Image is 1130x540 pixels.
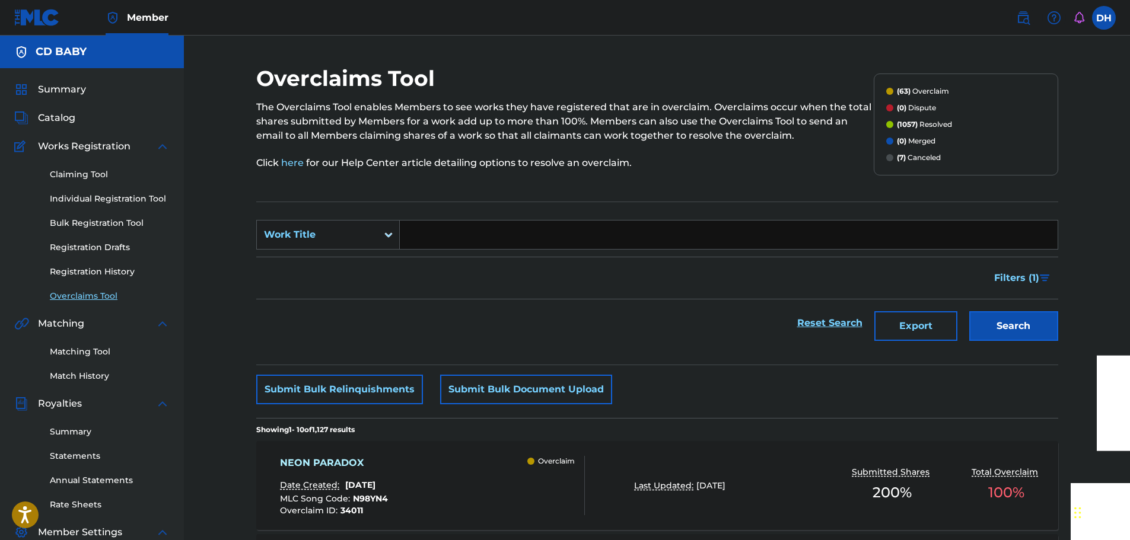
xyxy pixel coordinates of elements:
[38,139,130,154] span: Works Registration
[897,152,941,163] p: Canceled
[634,480,696,492] p: Last Updated:
[155,397,170,411] img: expand
[256,100,874,143] p: The Overclaims Tool enables Members to see works they have registered that are in overclaim. Over...
[280,505,340,516] span: Overclaim ID :
[256,424,355,435] p: Showing 1 - 10 of 1,127 results
[345,480,375,490] span: [DATE]
[38,397,82,411] span: Royalties
[14,317,29,331] img: Matching
[38,525,122,539] span: Member Settings
[106,11,120,25] img: Top Rightsholder
[14,45,28,59] img: Accounts
[256,220,1058,347] form: Search Form
[897,87,911,95] span: (63)
[264,228,371,242] div: Work Title
[988,482,1024,503] span: 100 %
[1042,6,1066,30] div: Help
[256,375,423,404] button: Submit Bulk Relinquishments
[50,426,170,438] a: Summary
[897,120,918,129] span: (1057)
[280,493,353,504] span: MLC Song Code :
[155,139,170,154] img: expand
[1011,6,1035,30] a: Public Search
[14,139,30,154] img: Works Registration
[897,86,949,97] p: Overclaim
[14,9,60,26] img: MLC Logo
[155,525,170,539] img: expand
[897,136,906,145] span: (0)
[969,311,1058,341] button: Search
[50,346,170,358] a: Matching Tool
[340,505,363,516] span: 34011
[1071,483,1130,540] iframe: Chat Widget
[1040,274,1050,282] img: filter
[38,82,86,97] span: Summary
[127,11,168,24] span: Member
[50,499,170,511] a: Rate Sheets
[987,263,1058,293] button: Filters (1)
[1047,11,1061,25] img: help
[1092,6,1116,30] div: User Menu
[897,103,906,112] span: (0)
[897,103,936,113] p: Dispute
[994,271,1039,285] span: Filters ( 1 )
[14,397,28,411] img: Royalties
[36,45,87,59] h5: CD BABY
[14,111,75,125] a: CatalogCatalog
[873,482,912,503] span: 200 %
[50,241,170,254] a: Registration Drafts
[14,82,28,97] img: Summary
[1016,11,1030,25] img: search
[280,456,388,470] div: NEON PARADOX
[1073,12,1085,24] div: Notifications
[280,479,342,491] p: Date Created:
[50,266,170,278] a: Registration History
[38,317,84,331] span: Matching
[791,310,868,336] a: Reset Search
[1074,495,1081,531] div: Drag
[538,456,575,466] p: Overclaim
[256,156,874,170] p: Click for our Help Center article detailing options to resolve an overclaim.
[852,466,932,478] p: Submitted Shares
[14,111,28,125] img: Catalog
[440,375,612,404] button: Submit Bulk Document Upload
[50,217,170,229] a: Bulk Registration Tool
[38,111,75,125] span: Catalog
[155,317,170,331] img: expand
[281,157,306,168] a: here
[256,441,1058,530] a: NEON PARADOXDate Created:[DATE]MLC Song Code:N98YN4Overclaim ID:34011 OverclaimLast Updated:[DATE...
[50,450,170,462] a: Statements
[1097,355,1130,450] iframe: Resource Center
[50,193,170,205] a: Individual Registration Tool
[14,82,86,97] a: SummarySummary
[696,480,725,491] span: [DATE]
[50,168,170,181] a: Claiming Tool
[874,311,957,341] button: Export
[897,119,952,130] p: Resolved
[972,466,1041,478] p: Total Overclaim
[897,153,906,162] span: (7)
[50,474,170,487] a: Annual Statements
[256,65,441,92] h2: Overclaims Tool
[14,525,28,539] img: Member Settings
[353,493,388,504] span: N98YN4
[50,290,170,302] a: Overclaims Tool
[50,370,170,382] a: Match History
[897,136,935,146] p: Merged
